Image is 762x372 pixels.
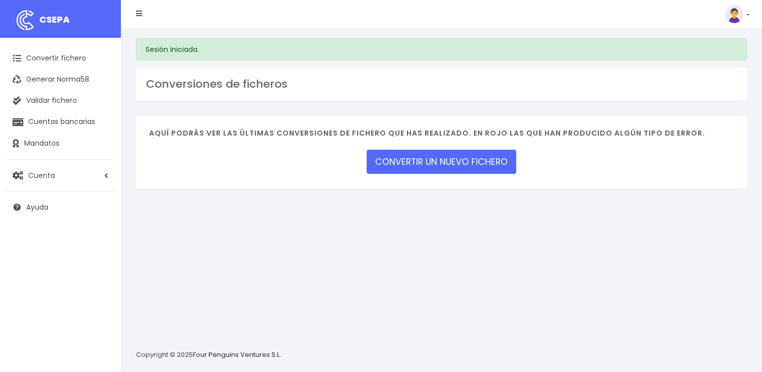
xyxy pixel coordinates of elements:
[5,133,116,154] a: Mandatos
[367,150,516,174] a: CONVERTIR UN NUEVO FICHERO
[26,202,48,212] span: Ayuda
[149,129,734,143] h4: Aquí podrás ver las últimas conversiones de fichero que has realizado. En rojo las que han produc...
[5,197,116,218] a: Ayuda
[146,78,737,91] h3: Conversiones de ficheros
[136,38,747,60] div: Sesión iniciada.
[5,69,116,90] a: Generar Norma58
[5,48,116,69] a: Convertir fichero
[5,111,116,133] a: Cuentas bancarias
[28,170,55,180] span: Cuenta
[13,8,38,33] img: logo
[5,165,116,186] a: Cuenta
[5,90,116,111] a: Validar fichero
[136,350,283,360] p: Copyright © 2025 .
[39,13,70,26] span: CSEPA
[193,350,281,359] a: Four Penguins Ventures S.L.
[725,5,743,23] img: profile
